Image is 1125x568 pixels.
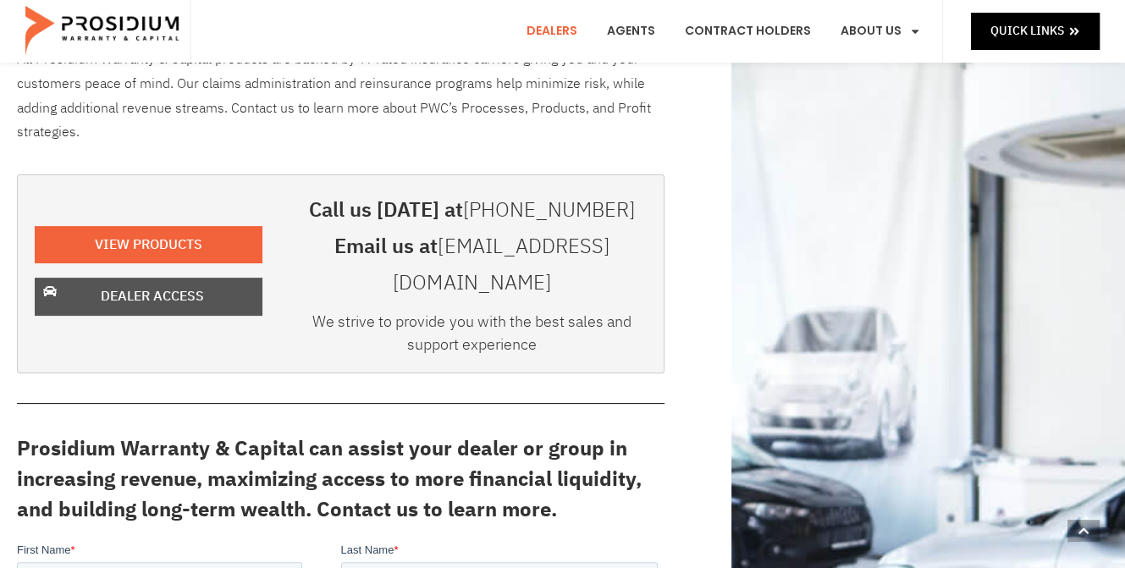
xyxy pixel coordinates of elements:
[296,192,647,229] h3: Call us [DATE] at
[101,284,204,309] span: Dealer Access
[35,226,262,264] a: View Products
[971,13,1100,49] a: Quick Links
[35,278,262,316] a: Dealer Access
[463,195,635,225] a: [PHONE_NUMBER]
[990,20,1064,41] span: Quick Links
[17,433,665,525] h3: Prosidium Warranty & Capital can assist your dealer or group in increasing revenue, maximizing ac...
[95,233,202,257] span: View Products
[393,231,609,298] a: [EMAIL_ADDRESS][DOMAIN_NAME]
[296,229,647,301] h3: Email us at
[324,2,378,14] span: Last Name
[296,310,647,364] div: We strive to provide you with the best sales and support experience
[17,47,665,145] p: All Prosidium Warranty & Capital products are backed by ‘A’ rated insurance carriers giving you a...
